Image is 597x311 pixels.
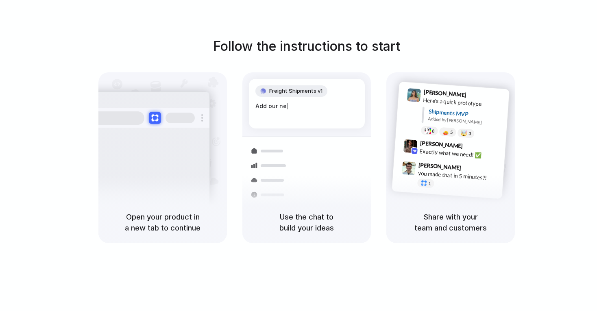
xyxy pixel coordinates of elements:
span: 5 [450,130,453,135]
span: 9:42 AM [465,143,482,152]
span: 3 [468,131,471,136]
span: | [287,103,289,109]
h5: Use the chat to build your ideas [252,211,361,233]
h5: Open your product in a new tab to continue [108,211,217,233]
div: Added by [PERSON_NAME] [428,115,503,127]
span: Freight Shipments v1 [269,87,322,95]
h5: Share with your team and customers [396,211,505,233]
span: 1 [428,181,431,186]
h1: Follow the instructions to start [213,37,400,56]
div: 🤯 [461,130,468,136]
div: Add our ne [255,102,358,111]
span: [PERSON_NAME] [418,161,462,172]
div: Shipments MVP [428,107,503,121]
span: 9:41 AM [469,91,486,101]
div: Here's a quick prototype [423,96,504,110]
span: 8 [432,129,435,133]
span: [PERSON_NAME] [423,87,466,99]
span: [PERSON_NAME] [420,139,463,150]
span: 9:47 AM [464,164,480,174]
div: Exactly what we need! ✅ [419,147,501,161]
div: you made that in 5 minutes?! [418,169,499,183]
